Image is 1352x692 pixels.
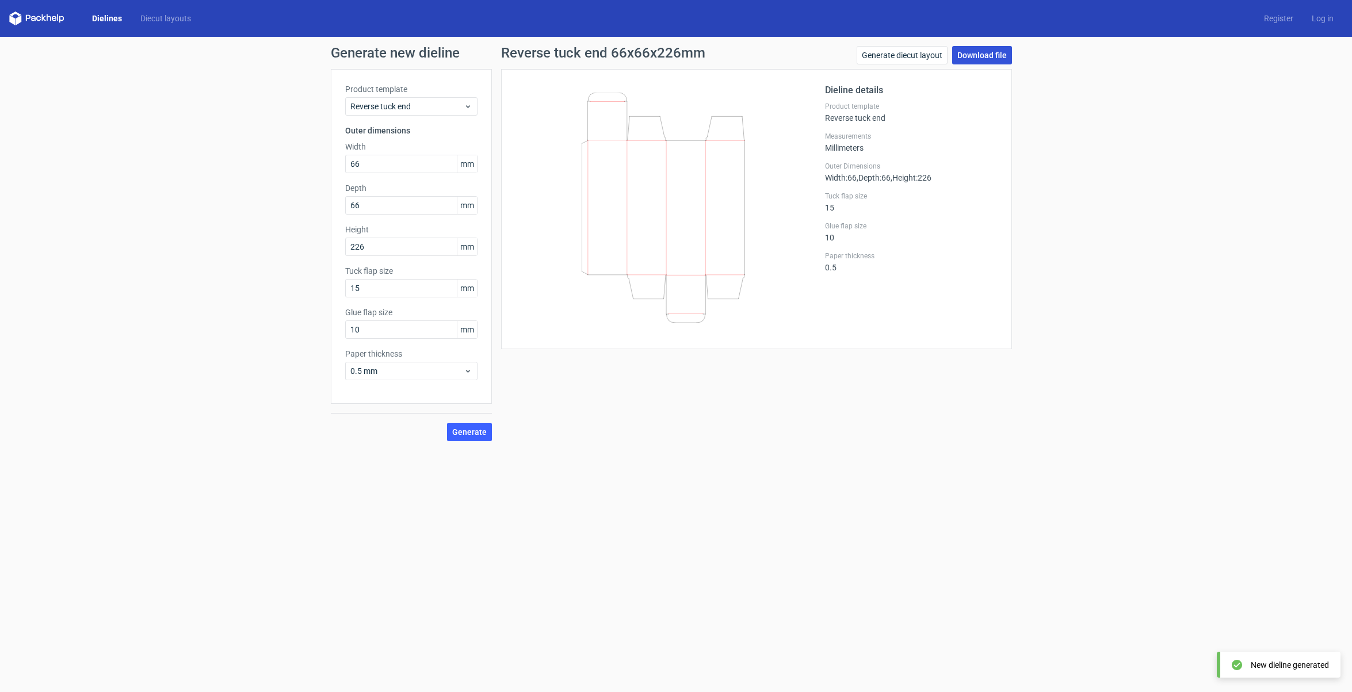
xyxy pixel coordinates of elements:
h1: Generate new dieline [331,46,1021,60]
div: 15 [825,192,998,212]
a: Log in [1303,13,1343,24]
a: Dielines [83,13,131,24]
label: Product template [345,83,478,95]
label: Paper thickness [825,251,998,261]
label: Width [345,141,478,152]
span: mm [457,280,477,297]
span: mm [457,321,477,338]
span: mm [457,238,477,255]
div: 0.5 [825,251,998,272]
label: Tuck flap size [825,192,998,201]
span: , Height : 226 [891,173,931,182]
label: Outer Dimensions [825,162,998,171]
label: Product template [825,102,998,111]
span: Width : 66 [825,173,857,182]
span: mm [457,197,477,214]
label: Glue flap size [825,221,998,231]
label: Glue flap size [345,307,478,318]
a: Diecut layouts [131,13,200,24]
span: Reverse tuck end [350,101,464,112]
button: Generate [447,423,492,441]
div: Reverse tuck end [825,102,998,123]
span: 0.5 mm [350,365,464,377]
div: 10 [825,221,998,242]
a: Register [1255,13,1303,24]
h3: Outer dimensions [345,125,478,136]
h2: Dieline details [825,83,998,97]
label: Measurements [825,132,998,141]
label: Tuck flap size [345,265,478,277]
label: Height [345,224,478,235]
div: New dieline generated [1251,659,1329,671]
a: Generate diecut layout [857,46,948,64]
h1: Reverse tuck end 66x66x226mm [501,46,705,60]
span: mm [457,155,477,173]
div: Millimeters [825,132,998,152]
label: Depth [345,182,478,194]
label: Paper thickness [345,348,478,360]
span: Generate [452,428,487,436]
span: , Depth : 66 [857,173,891,182]
a: Download file [952,46,1012,64]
